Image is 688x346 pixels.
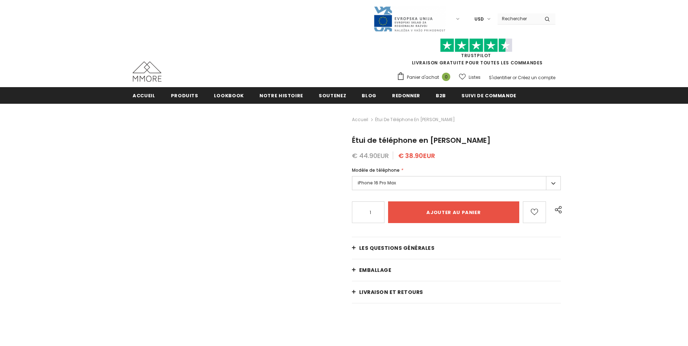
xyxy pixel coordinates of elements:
[133,61,162,82] img: Cas MMORE
[461,92,516,99] span: Suivi de commande
[436,87,446,103] a: B2B
[388,201,519,223] input: Ajouter au panier
[442,73,450,81] span: 0
[489,74,511,81] a: S'identifier
[512,74,517,81] span: or
[461,52,491,59] a: TrustPilot
[359,244,435,252] span: Les questions générales
[352,151,389,160] span: € 44.90EUR
[352,259,561,281] a: EMBALLAGE
[352,115,368,124] a: Accueil
[375,115,455,124] span: Étui de téléphone en [PERSON_NAME]
[259,87,303,103] a: Notre histoire
[352,281,561,303] a: Livraison et retours
[440,38,512,52] img: Faites confiance aux étoiles pilotes
[133,87,155,103] a: Accueil
[133,92,155,99] span: Accueil
[459,71,481,84] a: Listes
[373,16,446,22] a: Javni Razpis
[171,87,198,103] a: Produits
[392,87,420,103] a: Redonner
[474,16,484,23] span: USD
[352,167,400,173] span: Modèle de téléphone
[214,87,244,103] a: Lookbook
[518,74,555,81] a: Créez un compte
[359,289,423,296] span: Livraison et retours
[397,42,555,66] span: LIVRAISON GRATUITE POUR TOUTES LES COMMANDES
[352,135,491,145] span: Étui de téléphone en [PERSON_NAME]
[469,74,481,81] span: Listes
[171,92,198,99] span: Produits
[319,92,346,99] span: soutenez
[407,74,439,81] span: Panier d'achat
[259,92,303,99] span: Notre histoire
[352,176,561,190] label: iPhone 16 Pro Max
[397,72,454,83] a: Panier d'achat 0
[436,92,446,99] span: B2B
[362,87,377,103] a: Blog
[359,266,392,274] span: EMBALLAGE
[392,92,420,99] span: Redonner
[352,237,561,259] a: Les questions générales
[461,87,516,103] a: Suivi de commande
[362,92,377,99] span: Blog
[373,6,446,32] img: Javni Razpis
[498,13,539,24] input: Search Site
[319,87,346,103] a: soutenez
[214,92,244,99] span: Lookbook
[398,151,435,160] span: € 38.90EUR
